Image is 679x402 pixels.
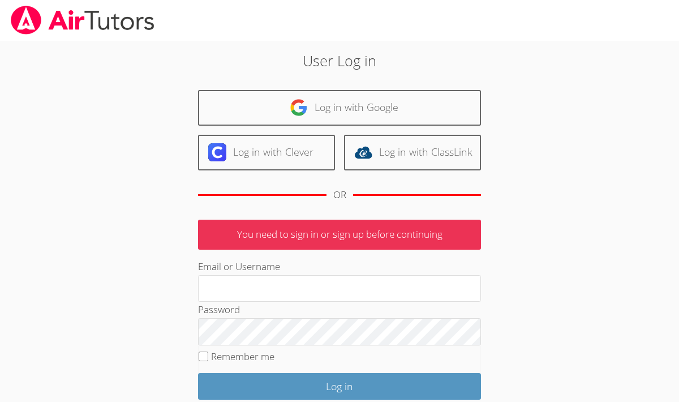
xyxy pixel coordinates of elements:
[354,143,372,161] img: classlink-logo-d6bb404cc1216ec64c9a2012d9dc4662098be43eaf13dc465df04b49fa7ab582.svg
[10,6,156,35] img: airtutors_banner-c4298cdbf04f3fff15de1276eac7730deb9818008684d7c2e4769d2f7ddbe033.png
[344,135,481,170] a: Log in with ClassLink
[198,90,481,126] a: Log in with Google
[208,143,226,161] img: clever-logo-6eab21bc6e7a338710f1a6ff85c0baf02591cd810cc4098c63d3a4b26e2feb20.svg
[211,350,274,363] label: Remember me
[198,260,280,273] label: Email or Username
[198,373,481,400] input: Log in
[198,220,481,250] p: You need to sign in or sign up before continuing
[198,303,240,316] label: Password
[333,187,346,203] div: OR
[156,50,523,71] h2: User Log in
[198,135,335,170] a: Log in with Clever
[290,99,308,117] img: google-logo-50288ca7cdecda66e5e0955fdab243c47b7ad437acaf1139b6f446037453330a.svg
